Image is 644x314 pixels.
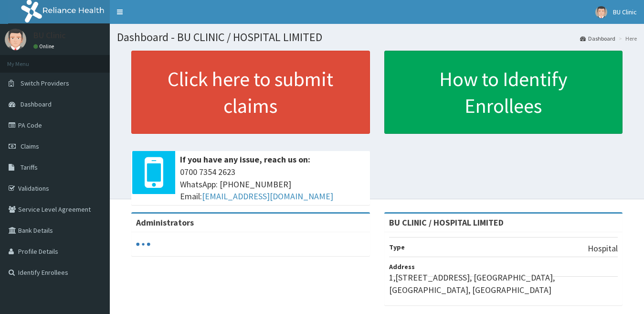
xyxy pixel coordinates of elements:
[389,262,415,271] b: Address
[595,6,607,18] img: User Image
[180,166,365,203] span: 0700 7354 2623 WhatsApp: [PHONE_NUMBER] Email:
[202,191,333,202] a: [EMAIL_ADDRESS][DOMAIN_NAME]
[21,142,39,151] span: Claims
[21,79,69,87] span: Switch Providers
[136,237,150,251] svg: audio-loading
[588,242,618,255] p: Hospital
[180,154,310,165] b: If you have any issue, reach us on:
[136,217,194,228] b: Administrators
[389,243,405,251] b: Type
[33,31,66,40] p: BU Clinic
[131,51,370,134] a: Click here to submit claims
[5,29,26,50] img: User Image
[613,8,637,16] span: BU Clinic
[384,51,623,134] a: How to Identify Enrollees
[616,34,637,43] li: Here
[21,163,38,172] span: Tariffs
[21,100,52,108] span: Dashboard
[389,271,618,296] p: 1,[STREET_ADDRESS], [GEOGRAPHIC_DATA], [GEOGRAPHIC_DATA], [GEOGRAPHIC_DATA]
[33,43,56,50] a: Online
[389,217,504,228] strong: BU CLINIC / HOSPITAL LIMITED
[580,34,615,43] a: Dashboard
[117,31,637,43] h1: Dashboard - BU CLINIC / HOSPITAL LIMITED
